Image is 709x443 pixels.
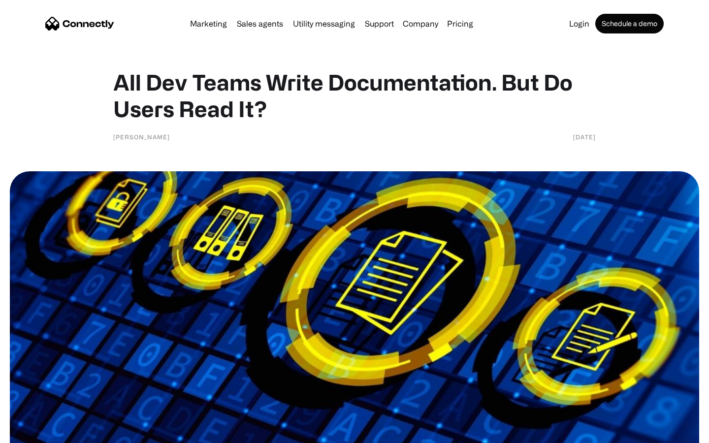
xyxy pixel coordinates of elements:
[113,69,596,122] h1: All Dev Teams Write Documentation. But Do Users Read It?
[289,20,359,28] a: Utility messaging
[233,20,287,28] a: Sales agents
[403,17,438,31] div: Company
[10,426,59,440] aside: Language selected: English
[45,16,114,31] a: home
[565,20,593,28] a: Login
[20,426,59,440] ul: Language list
[443,20,477,28] a: Pricing
[186,20,231,28] a: Marketing
[400,17,441,31] div: Company
[361,20,398,28] a: Support
[573,132,596,142] div: [DATE]
[113,132,170,142] div: [PERSON_NAME]
[595,14,664,33] a: Schedule a demo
